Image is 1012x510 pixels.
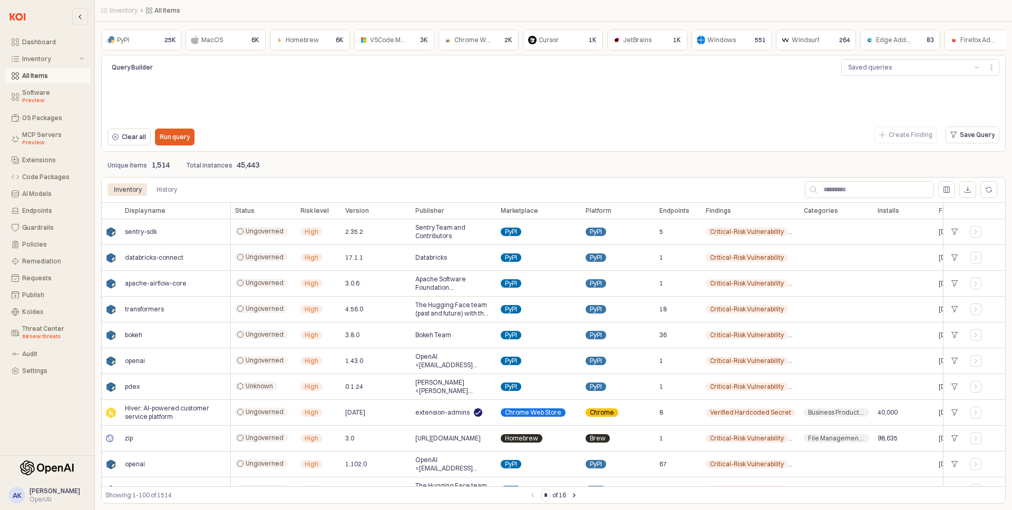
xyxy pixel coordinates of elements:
[659,408,663,417] span: 8
[160,133,190,141] p: Run query
[125,305,164,313] span: transformers
[22,325,84,341] div: Threat Center
[305,331,318,339] span: High
[710,279,784,288] span: Critical-Risk Vulnerability
[505,279,517,288] span: PyPI
[112,63,248,72] p: Query Builder
[659,357,663,365] span: 1
[607,30,687,51] div: JetBrains1K
[5,127,90,151] button: MCP Servers
[794,331,861,339] span: High-Risk Vulnerability
[345,408,365,417] span: [DATE]
[590,253,602,262] span: PyPI
[505,382,517,391] span: PyPI
[710,305,784,313] span: Critical-Risk Vulnerability
[5,237,90,252] button: Policies
[939,434,983,443] span: [DATE] 5:37 AM
[5,271,90,286] button: Requests
[889,131,932,139] p: Create Finding
[623,36,651,44] span: JetBrains
[878,207,899,215] span: Installs
[150,183,183,196] div: History
[948,483,962,497] div: +
[5,68,90,83] button: All Items
[539,35,559,45] div: Cursor
[794,486,861,494] span: High-Risk Vulnerability
[878,434,898,443] span: 98,635
[345,305,363,313] span: 4.56.0
[706,207,731,215] span: Findings
[345,228,363,236] span: 2.35.2
[125,404,226,421] span: Hiver: AI-powered customer service platform
[22,274,84,282] div: Requests
[842,60,970,75] button: Saved queries
[590,408,614,417] span: Chrome
[505,460,517,468] span: PyPI
[710,460,784,468] span: Critical-Risk Vulnerability
[970,60,983,75] button: Show suggestions
[345,382,363,391] span: 0.1.24
[710,408,791,417] span: Verified Hardcoded Secret
[874,126,937,143] button: Create Finding
[5,347,90,361] button: Audit
[5,85,90,109] button: Software
[237,160,259,171] p: 45,443
[960,131,995,139] p: Save Query
[345,207,369,215] span: Version
[5,203,90,218] button: Endpoints
[808,408,865,417] span: Business Productivity
[22,173,84,181] div: Code Packages
[246,459,284,468] span: Ungoverned
[659,279,663,288] span: 1
[22,190,84,198] div: AI Models
[505,408,561,417] span: Chrome Web Store
[948,431,962,445] div: +
[659,382,663,391] span: 1
[305,279,318,288] span: High
[22,258,84,265] div: Remediation
[794,228,861,236] span: High-Risk Vulnerability
[305,228,318,236] span: High
[201,35,223,45] div: MacOS
[590,228,602,236] span: PyPI
[415,408,470,417] span: extension-admins
[125,253,183,262] span: databricks-connect
[707,35,736,45] div: Windows
[22,156,84,164] div: Extensions
[420,35,428,45] p: 3K
[101,30,181,51] div: PyPI25K
[948,380,962,394] div: +
[22,291,84,299] div: Publish
[710,434,784,443] span: Critical-Risk Vulnerability
[590,357,602,365] span: PyPI
[186,30,266,51] div: MacOS6K
[415,253,447,262] span: Databricks
[505,331,517,339] span: PyPI
[125,460,145,468] span: openai
[710,357,784,365] span: Critical-Risk Vulnerability
[246,305,284,313] span: Ungoverned
[590,331,602,339] span: PyPI
[22,308,84,316] div: Koidex
[22,241,84,248] div: Policies
[13,490,22,501] div: AK
[246,408,284,416] span: Ungoverned
[5,220,90,235] button: Guardrails
[939,305,982,313] span: [DATE] 9:31 PM
[876,36,919,44] span: Edge Add-ons
[794,382,861,391] span: High-Risk Vulnerability
[305,408,318,417] span: High
[114,183,142,196] div: Inventory
[22,224,84,231] div: Guardrails
[939,279,987,288] span: [DATE] 12:02 AM
[794,279,861,288] span: High-Risk Vulnerability
[939,357,987,365] span: [DATE] 12:01 AM
[939,460,986,468] span: [DATE] 10:16 PM
[305,460,318,468] span: High
[164,35,176,45] p: 25K
[5,187,90,201] button: AI Models
[710,486,784,494] span: Critical-Risk Vulnerability
[108,80,999,123] iframe: QueryBuildingItay
[117,35,129,45] div: PyPI
[246,356,284,365] span: Ungoverned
